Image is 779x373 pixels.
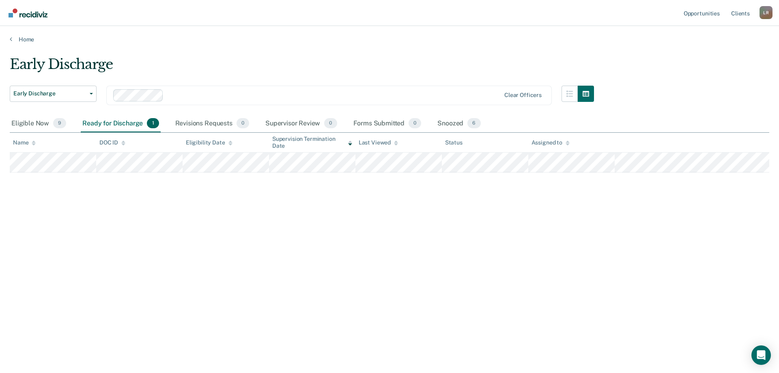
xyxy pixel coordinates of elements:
div: Ready for Discharge1 [81,115,160,133]
button: Early Discharge [10,86,97,102]
div: Last Viewed [359,139,398,146]
div: Open Intercom Messenger [751,345,771,365]
span: 9 [53,118,66,129]
div: Assigned to [532,139,570,146]
div: Snoozed6 [436,115,482,133]
img: Recidiviz [9,9,47,17]
div: Early Discharge [10,56,594,79]
span: 0 [409,118,421,129]
div: Name [13,139,36,146]
span: 0 [324,118,337,129]
a: Home [10,36,769,43]
button: Profile dropdown button [760,6,773,19]
div: Revisions Requests0 [174,115,251,133]
div: Eligible Now9 [10,115,68,133]
div: Clear officers [504,92,542,99]
div: Eligibility Date [186,139,232,146]
div: Status [445,139,463,146]
div: Supervision Termination Date [272,136,352,149]
div: DOC ID [99,139,125,146]
span: Early Discharge [13,90,86,97]
div: Forms Submitted0 [352,115,423,133]
span: 0 [237,118,249,129]
div: L R [760,6,773,19]
div: Supervisor Review0 [264,115,339,133]
span: 1 [147,118,159,129]
span: 6 [467,118,480,129]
